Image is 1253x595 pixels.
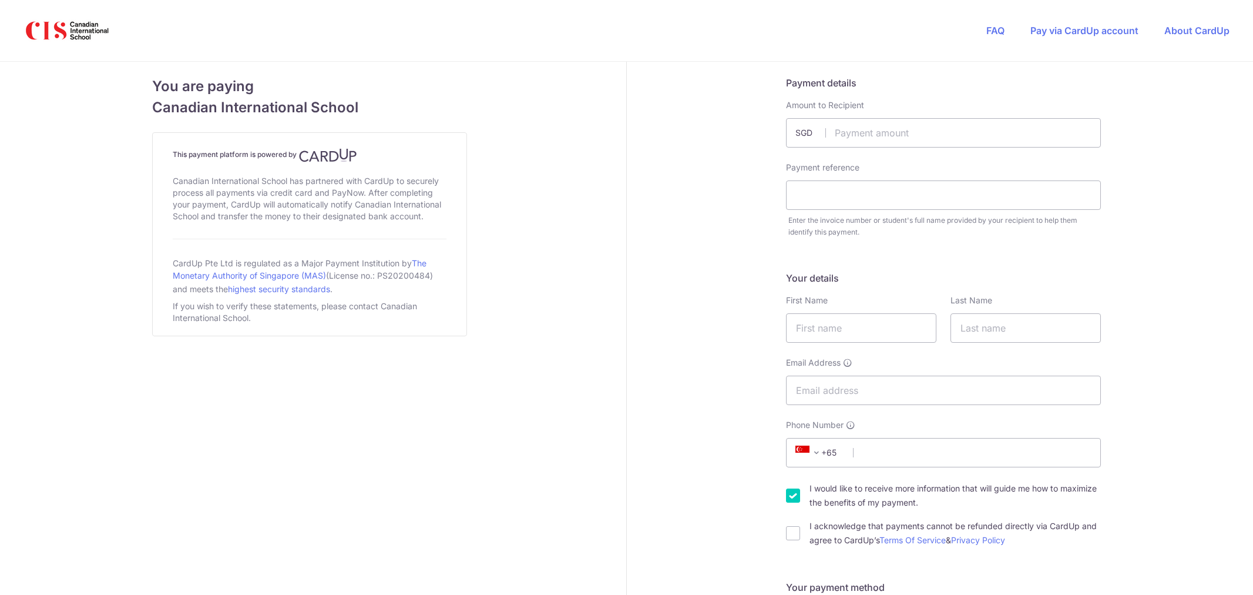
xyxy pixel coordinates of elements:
[786,118,1101,148] input: Payment amount
[152,97,467,118] span: Canadian International School
[786,76,1101,90] h5: Payment details
[299,148,357,162] img: CardUp
[786,99,864,111] label: Amount to Recipient
[152,76,467,97] span: You are paying
[173,253,446,298] div: CardUp Pte Ltd is regulated as a Major Payment Institution by (License no.: PS20200484) and meets...
[228,284,330,294] a: highest security standards
[951,535,1005,545] a: Privacy Policy
[786,313,936,343] input: First name
[950,313,1101,343] input: Last name
[795,127,826,139] span: SGD
[809,482,1101,510] label: I would like to receive more information that will guide me how to maximize the benefits of my pa...
[173,148,446,162] h4: This payment platform is powered by
[809,519,1101,547] label: I acknowledge that payments cannot be refunded directly via CardUp and agree to CardUp’s &
[786,162,859,173] label: Payment reference
[786,580,1101,594] h5: Your payment method
[1164,25,1230,36] a: About CardUp
[173,173,446,225] div: Canadian International School has partnered with CardUp to securely process all payments via cred...
[795,446,824,460] span: +65
[1030,25,1138,36] a: Pay via CardUp account
[792,446,845,460] span: +65
[786,376,1101,405] input: Email address
[786,357,841,369] span: Email Address
[786,271,1101,285] h5: Your details
[879,535,946,545] a: Terms Of Service
[786,419,844,431] span: Phone Number
[173,298,446,326] div: If you wish to verify these statements, please contact Canadian International School.
[950,295,992,306] label: Last Name
[788,215,1101,238] div: Enter the invoice number or student's full name provided by your recipient to help them identify ...
[986,25,1005,36] a: FAQ
[786,295,828,306] label: First Name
